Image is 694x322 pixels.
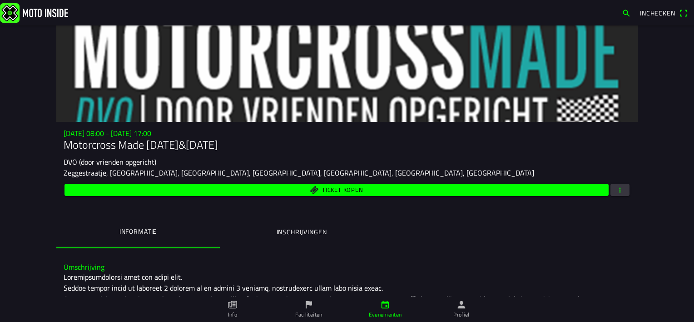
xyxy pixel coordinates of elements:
ion-text: Zeggestraatje, [GEOGRAPHIC_DATA], [GEOGRAPHIC_DATA], [GEOGRAPHIC_DATA], [GEOGRAPHIC_DATA], [GEOGR... [64,167,534,178]
ion-label: Evenementen [369,311,402,319]
ion-label: Informatie [119,226,157,236]
h3: Omschrijving [64,263,630,272]
h3: [DATE] 08:00 - [DATE] 17:00 [64,129,630,138]
ion-icon: calendar [380,300,390,310]
ion-label: Inschrijvingen [277,227,327,237]
ion-icon: flag [304,300,314,310]
ion-icon: person [456,300,466,310]
span: Ticket kopen [322,187,363,193]
ion-text: DVO (door vrienden opgericht) [64,156,156,167]
ion-label: Info [228,311,237,319]
a: Incheckenqr scanner [635,5,692,20]
span: Inchecken [640,8,675,18]
h1: Motorcross Made [DATE]&[DATE] [64,138,630,151]
ion-label: Faciliteiten [295,311,322,319]
ion-label: Profiel [453,311,470,319]
a: search [617,5,635,20]
ion-icon: paper [228,300,238,310]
